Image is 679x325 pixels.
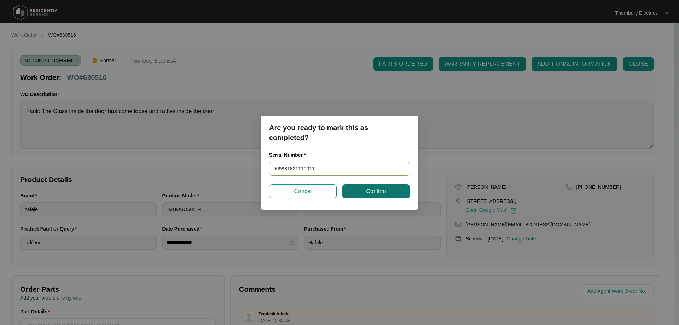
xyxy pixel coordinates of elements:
button: Cancel [269,184,337,198]
p: Are you ready to mark this as [269,123,410,133]
span: Cancel [294,187,312,196]
label: Serial Number * [269,151,311,158]
span: Confirm [366,187,386,196]
p: completed? [269,133,410,143]
button: Confirm [342,184,410,198]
